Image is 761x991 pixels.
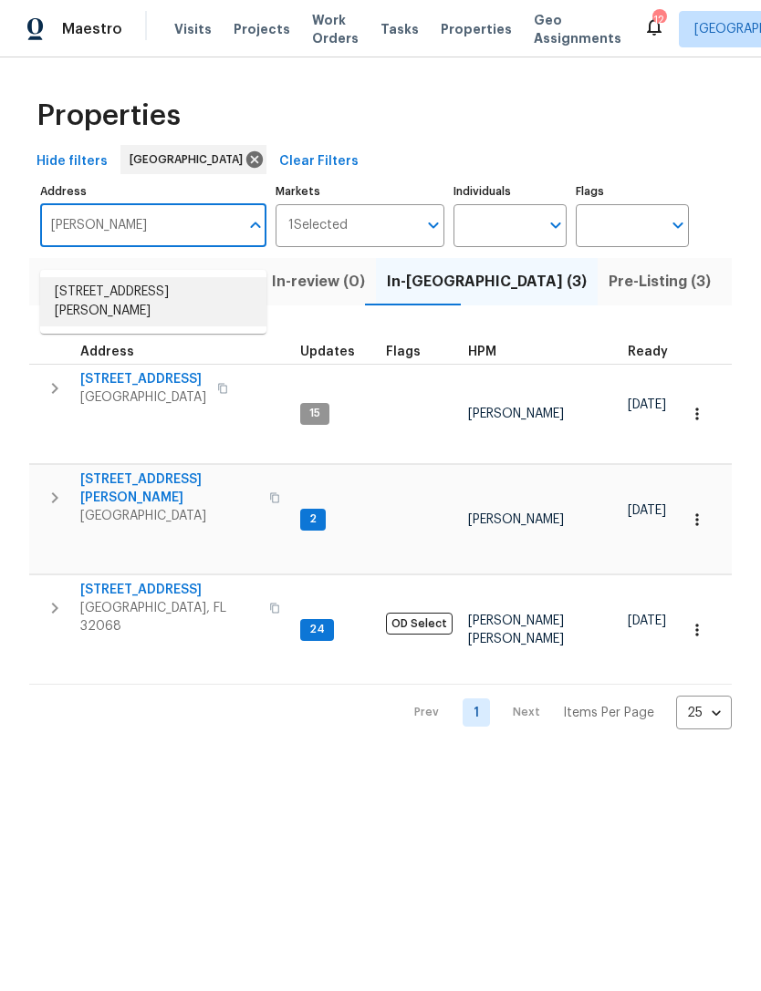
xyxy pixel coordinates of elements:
[174,20,212,38] span: Visits
[386,613,453,635] span: OD Select
[272,269,365,294] span: In-review (0)
[80,599,258,635] span: [GEOGRAPHIC_DATA], FL 32068
[36,107,181,125] span: Properties
[468,346,496,358] span: HPM
[276,186,445,197] label: Markets
[302,511,324,527] span: 2
[576,186,689,197] label: Flags
[40,204,239,247] input: Search ...
[40,186,266,197] label: Address
[468,408,564,420] span: [PERSON_NAME]
[543,212,568,238] button: Open
[288,218,348,233] span: 1 Selected
[80,370,206,388] span: [STREET_ADDRESS]
[130,150,250,169] span: [GEOGRAPHIC_DATA]
[120,145,266,174] div: [GEOGRAPHIC_DATA]
[234,20,290,38] span: Projects
[40,277,266,326] li: [STREET_ADDRESS][PERSON_NAME]
[62,20,122,38] span: Maestro
[453,186,567,197] label: Individuals
[468,513,564,526] span: [PERSON_NAME]
[80,346,134,358] span: Address
[468,614,564,645] span: [PERSON_NAME] [PERSON_NAME]
[397,696,732,729] nav: Pagination Navigation
[609,269,711,294] span: Pre-Listing (3)
[441,20,512,38] span: Properties
[628,504,666,517] span: [DATE]
[80,581,258,599] span: [STREET_ADDRESS]
[80,470,258,507] span: [STREET_ADDRESS][PERSON_NAME]
[279,150,359,173] span: Clear Filters
[387,269,587,294] span: In-[GEOGRAPHIC_DATA] (3)
[302,406,328,421] span: 15
[380,23,419,36] span: Tasks
[652,11,665,29] div: 12
[628,346,668,358] span: Ready
[563,704,654,722] p: Items Per Page
[302,622,332,637] span: 24
[665,212,691,238] button: Open
[628,614,666,627] span: [DATE]
[628,346,684,358] div: Earliest renovation start date (first business day after COE or Checkout)
[463,698,490,727] a: Goto page 1
[534,11,621,47] span: Geo Assignments
[628,398,666,411] span: [DATE]
[243,212,268,238] button: Close
[36,150,108,173] span: Hide filters
[272,145,366,179] button: Clear Filters
[80,388,206,407] span: [GEOGRAPHIC_DATA]
[676,689,732,737] div: 25
[312,11,359,47] span: Work Orders
[80,507,258,525] span: [GEOGRAPHIC_DATA]
[300,346,355,358] span: Updates
[421,212,446,238] button: Open
[29,145,115,179] button: Hide filters
[386,346,421,358] span: Flags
